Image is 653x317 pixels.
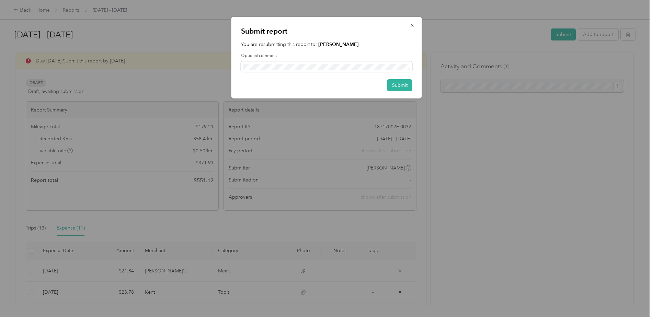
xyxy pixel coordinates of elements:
p: You are resubmitting this report to: [241,41,412,48]
button: Submit [387,79,412,91]
strong: [PERSON_NAME] [318,42,359,47]
p: Submit report [241,26,412,36]
label: Optional comment [241,53,412,59]
iframe: Everlance-gr Chat Button Frame [615,279,653,317]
